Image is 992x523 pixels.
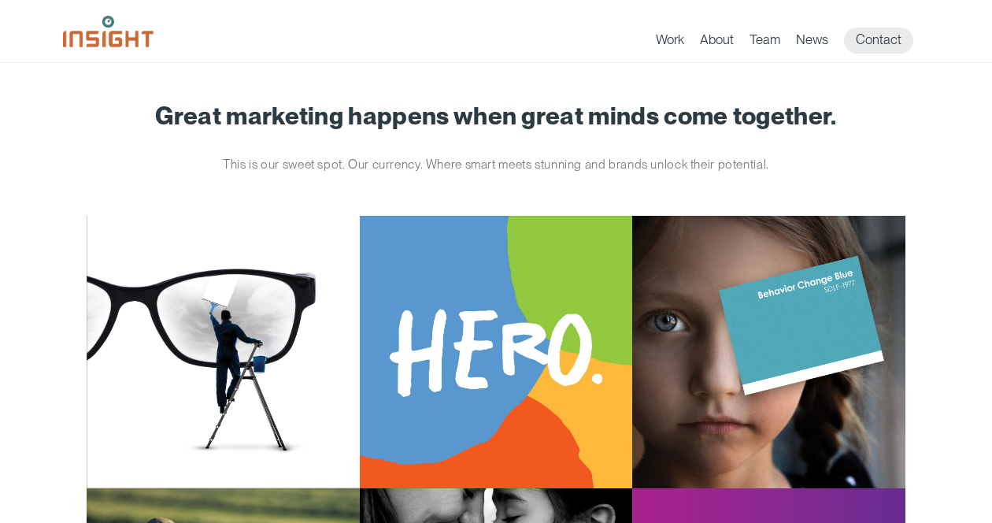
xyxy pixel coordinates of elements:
[656,28,929,54] nav: primary navigation menu
[700,32,734,54] a: About
[750,32,780,54] a: Team
[63,16,154,47] img: Insight Marketing Design
[844,28,913,54] a: Contact
[201,153,791,176] p: This is our sweet spot. Our currency. Where smart meets stunning and brands unlock their potential.
[656,32,684,54] a: Work
[796,32,828,54] a: News
[360,216,633,489] img: South Dakota Department of Social Services – Childcare Promotion
[87,216,360,489] img: Ophthalmology Limited
[632,216,905,489] img: South Dakota Department of Health – Childhood Lead Poisoning Prevention
[87,102,905,129] h1: Great marketing happens when great minds come together.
